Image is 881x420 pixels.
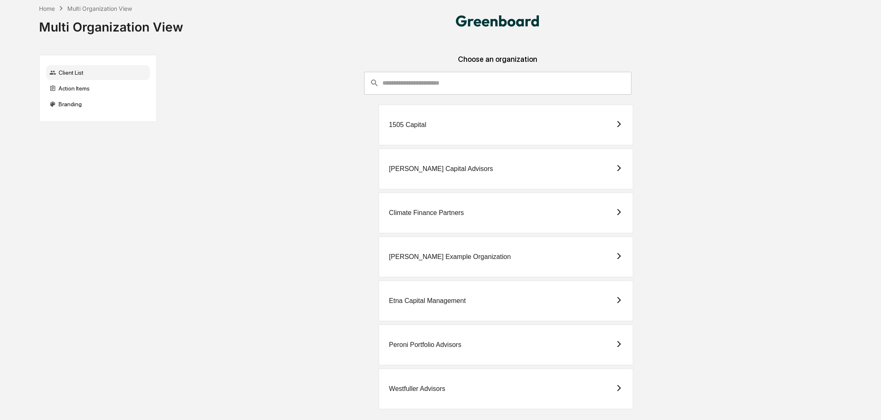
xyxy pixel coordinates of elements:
[456,15,539,27] img: Dziura Compliance Consulting, LLC
[67,5,132,12] div: Multi Organization View
[389,209,464,217] div: Climate Finance Partners
[389,385,445,393] div: Westfuller Advisors
[389,165,493,173] div: [PERSON_NAME] Capital Advisors
[39,13,183,34] div: Multi Organization View
[46,65,150,80] div: Client List
[46,97,150,112] div: Branding
[164,55,832,72] div: Choose an organization
[389,297,466,305] div: Etna Capital Management
[389,341,461,349] div: Peroni Portfolio Advisors
[389,253,511,261] div: [PERSON_NAME] Example Organization
[364,72,631,94] div: consultant-dashboard__filter-organizations-search-bar
[39,5,55,12] div: Home
[389,121,426,129] div: 1505 Capital
[46,81,150,96] div: Action Items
